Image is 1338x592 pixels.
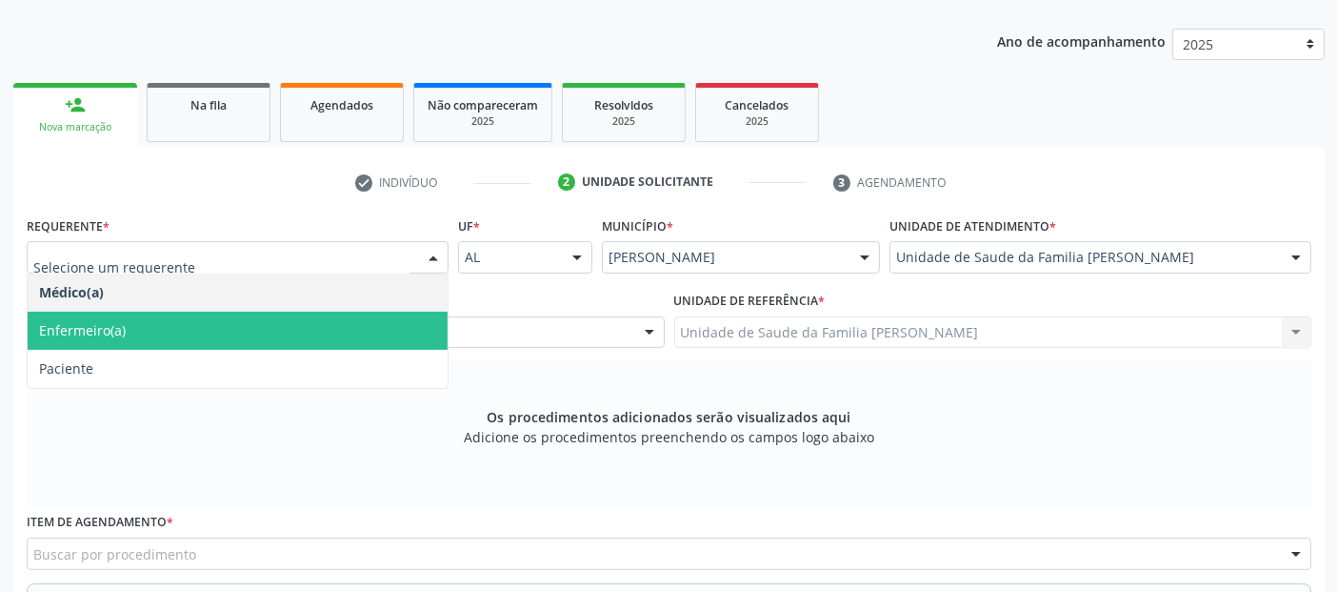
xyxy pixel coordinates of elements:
[465,248,553,267] span: AL
[889,212,1056,241] label: Unidade de atendimento
[39,321,126,339] span: Enfermeiro(a)
[190,97,227,113] span: Na fila
[896,248,1272,267] span: Unidade de Saude da Familia [PERSON_NAME]
[464,427,874,447] span: Adicione os procedimentos preenchendo os campos logo abaixo
[458,212,480,241] label: UF
[997,29,1166,52] p: Ano de acompanhamento
[428,97,538,113] span: Não compareceram
[428,114,538,129] div: 2025
[594,97,653,113] span: Resolvidos
[487,407,850,427] span: Os procedimentos adicionados serão visualizados aqui
[33,248,409,286] input: Selecione um requerente
[609,248,841,267] span: [PERSON_NAME]
[709,114,805,129] div: 2025
[39,283,104,301] span: Médico(a)
[602,212,673,241] label: Município
[27,120,124,134] div: Nova marcação
[310,97,373,113] span: Agendados
[39,359,93,378] span: Paciente
[582,174,713,191] div: Unidade solicitante
[33,544,196,564] span: Buscar por procedimento
[27,508,173,538] label: Item de agendamento
[27,212,110,241] label: Requerente
[674,287,826,316] label: Unidade de referência
[576,114,671,129] div: 2025
[726,97,789,113] span: Cancelados
[65,94,86,115] div: person_add
[558,174,575,191] div: 2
